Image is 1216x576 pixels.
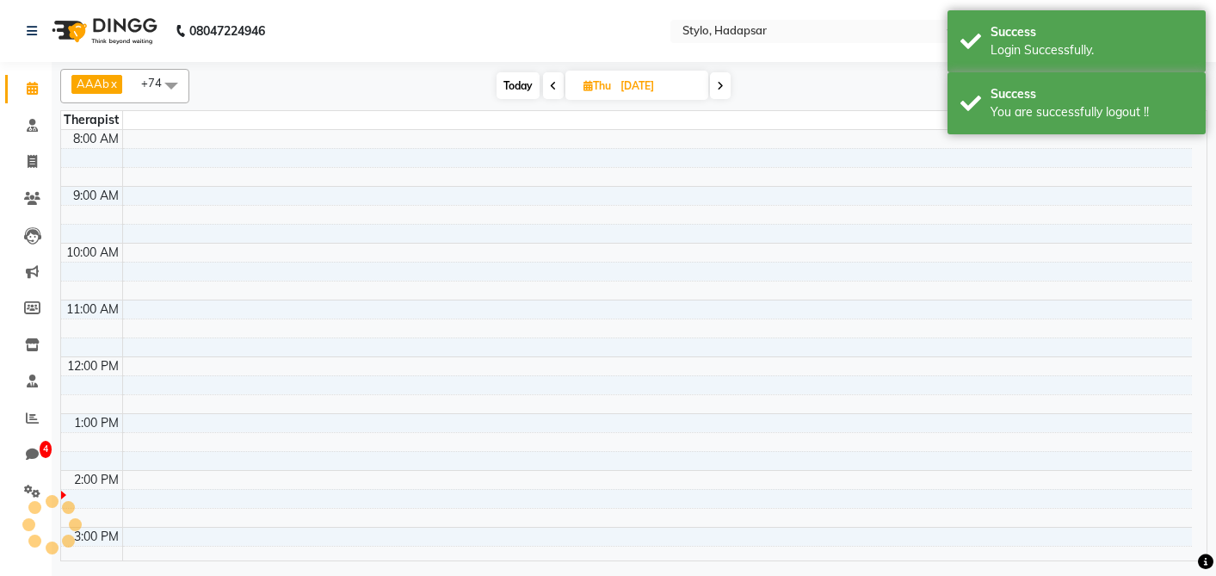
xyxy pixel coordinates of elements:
[40,441,52,458] span: 4
[189,7,265,55] b: 08047224946
[991,41,1193,59] div: Login Successfully.
[579,79,615,92] span: Thu
[70,187,122,205] div: 9:00 AM
[991,103,1193,121] div: You are successfully logout !!
[141,76,175,90] span: +74
[71,528,122,546] div: 3:00 PM
[109,77,117,90] a: x
[64,357,122,375] div: 12:00 PM
[61,111,122,129] div: Therapist
[71,414,122,432] div: 1:00 PM
[497,72,540,99] span: Today
[991,23,1193,41] div: Success
[44,7,162,55] img: logo
[63,300,122,319] div: 11:00 AM
[991,85,1193,103] div: Success
[77,77,109,90] span: AAAb
[615,73,701,99] input: 2025-10-02
[63,244,122,262] div: 10:00 AM
[70,130,122,148] div: 8:00 AM
[71,471,122,489] div: 2:00 PM
[5,441,46,469] a: 4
